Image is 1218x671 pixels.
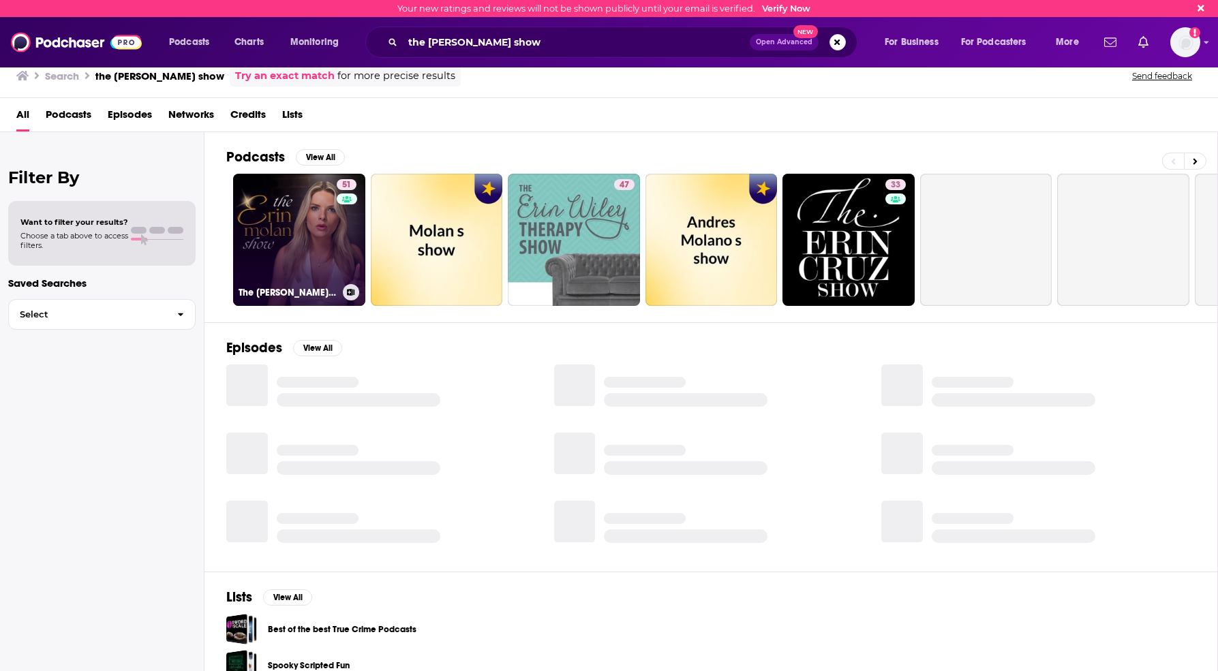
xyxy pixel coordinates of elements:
h2: Episodes [226,339,282,356]
svg: Email not verified [1189,27,1200,38]
button: Send feedback [1128,70,1196,82]
div: Your new ratings and reviews will not be shown publicly until your email is verified. [397,3,810,14]
a: Networks [168,104,214,131]
div: Search podcasts, credits, & more... [378,27,870,58]
a: Podcasts [46,104,91,131]
p: Saved Searches [8,277,196,290]
a: 47 [508,174,640,306]
h3: the [PERSON_NAME] show [95,69,224,82]
h2: Filter By [8,168,196,187]
h3: The [PERSON_NAME] Show [239,287,337,298]
a: 51The [PERSON_NAME] Show [233,174,365,306]
button: View All [263,589,312,606]
h2: Lists [226,589,252,606]
span: For Podcasters [961,33,1026,52]
span: More [1056,33,1079,52]
span: Charts [234,33,264,52]
button: open menu [281,31,356,53]
a: PodcastsView All [226,149,345,166]
span: 33 [891,178,900,192]
h2: Podcasts [226,149,285,166]
a: Charts [226,31,272,53]
span: For Business [885,33,939,52]
button: Select [8,299,196,330]
button: Open AdvancedNew [750,34,819,50]
span: Podcasts [169,33,209,52]
a: Best of the best True Crime Podcasts [226,614,257,644]
a: Lists [282,104,303,131]
span: Choose a tab above to access filters. [20,231,128,250]
span: Logged in as charlottestone [1170,27,1200,57]
img: Podchaser - Follow, Share and Rate Podcasts [11,29,142,55]
a: Episodes [108,104,152,131]
button: View All [293,340,342,356]
a: 51 [337,179,356,190]
button: open menu [1046,31,1096,53]
span: 47 [620,178,629,192]
span: New [793,25,818,38]
span: Select [9,310,166,319]
a: Credits [230,104,266,131]
h3: Search [45,69,79,82]
img: User Profile [1170,27,1200,57]
a: 33 [885,179,906,190]
span: Open Advanced [756,39,812,46]
a: ListsView All [226,589,312,606]
a: EpisodesView All [226,339,342,356]
a: Verify Now [762,3,810,14]
a: Show notifications dropdown [1099,31,1122,54]
button: open menu [952,31,1046,53]
a: All [16,104,29,131]
span: Monitoring [290,33,339,52]
a: Show notifications dropdown [1133,31,1154,54]
a: 47 [614,179,635,190]
button: open menu [875,31,956,53]
a: 33 [782,174,915,306]
span: 51 [342,178,351,192]
button: View All [296,149,345,166]
button: Show profile menu [1170,27,1200,57]
input: Search podcasts, credits, & more... [403,31,750,53]
a: Best of the best True Crime Podcasts [268,622,416,637]
button: open menu [159,31,227,53]
a: Try an exact match [235,68,335,84]
span: Want to filter your results? [20,217,128,227]
span: for more precise results [337,68,455,84]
